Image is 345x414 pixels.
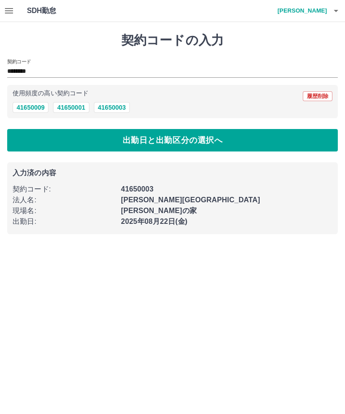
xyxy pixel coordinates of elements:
[121,196,260,204] b: [PERSON_NAME][GEOGRAPHIC_DATA]
[13,90,88,97] p: 使用頻度の高い契約コード
[121,218,187,225] b: 2025年08月22日(金)
[13,205,115,216] p: 現場名 :
[94,102,130,113] button: 41650003
[7,33,338,48] h1: 契約コードの入力
[121,185,153,193] b: 41650003
[7,129,338,151] button: 出勤日と出勤区分の選択へ
[121,207,197,214] b: [PERSON_NAME]の家
[303,91,332,101] button: 履歴削除
[7,58,31,65] h2: 契約コード
[13,169,332,177] p: 入力済の内容
[53,102,89,113] button: 41650001
[13,195,115,205] p: 法人名 :
[13,102,49,113] button: 41650009
[13,216,115,227] p: 出勤日 :
[13,184,115,195] p: 契約コード :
